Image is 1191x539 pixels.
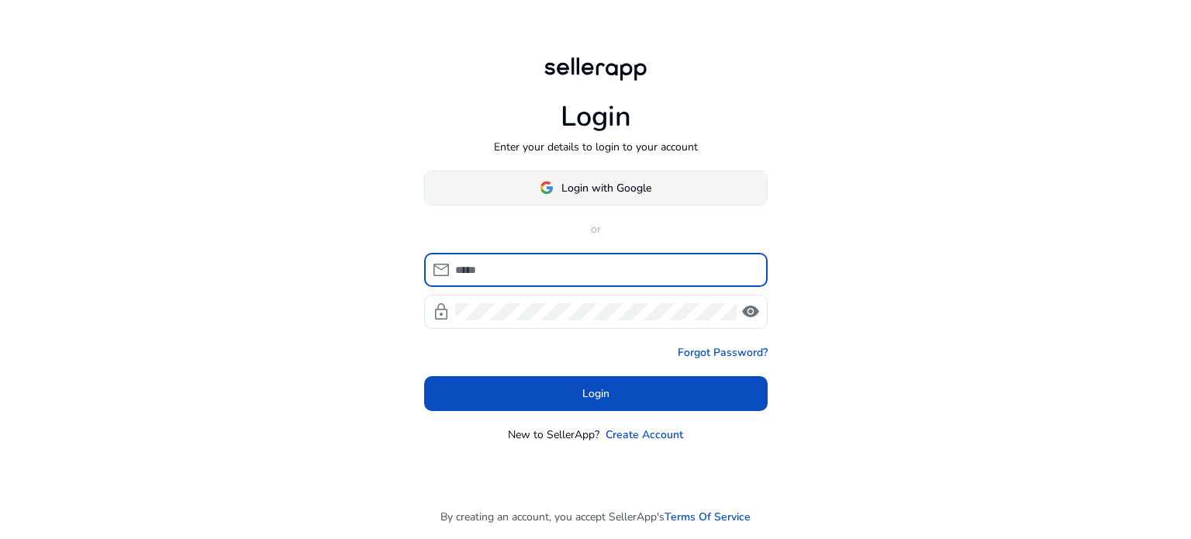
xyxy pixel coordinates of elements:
[561,180,651,196] span: Login with Google
[508,427,599,443] p: New to SellerApp?
[424,376,768,411] button: Login
[665,509,751,525] a: Terms Of Service
[582,385,609,402] span: Login
[432,261,451,279] span: mail
[424,221,768,237] p: or
[424,171,768,206] button: Login with Google
[606,427,683,443] a: Create Account
[494,139,698,155] p: Enter your details to login to your account
[432,302,451,321] span: lock
[561,100,631,133] h1: Login
[540,181,554,195] img: google-logo.svg
[741,302,760,321] span: visibility
[678,344,768,361] a: Forgot Password?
